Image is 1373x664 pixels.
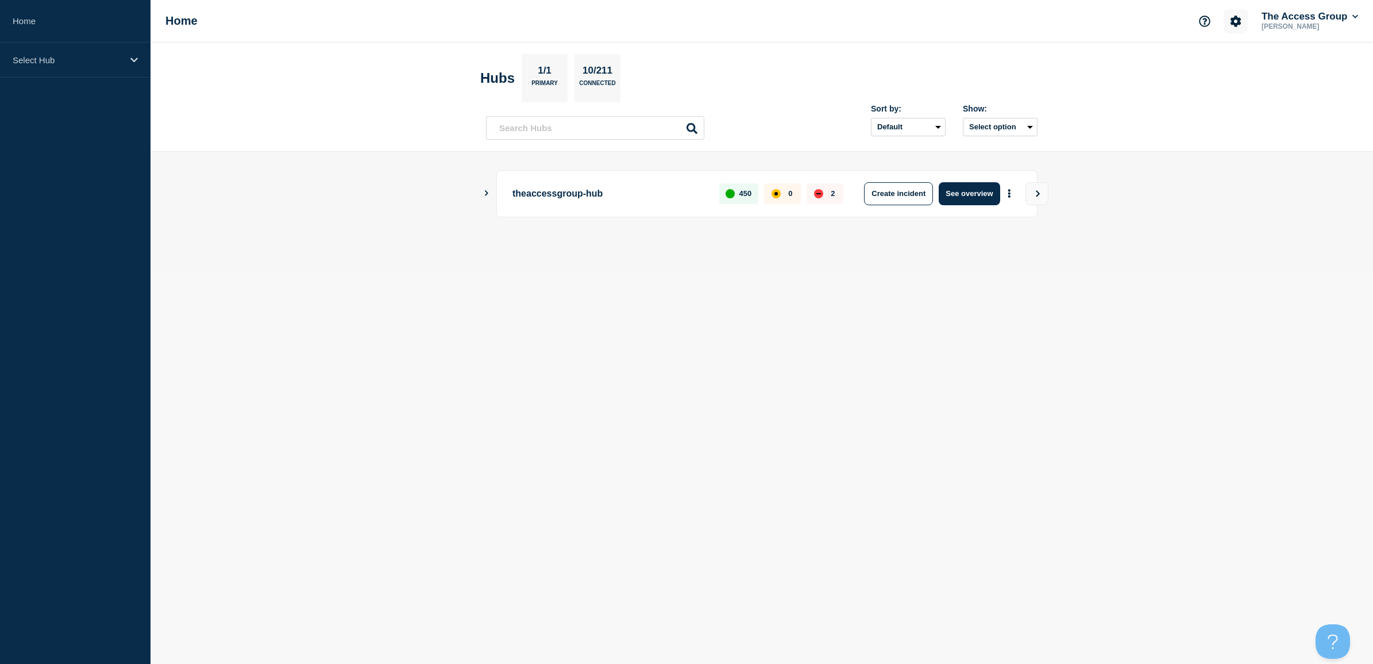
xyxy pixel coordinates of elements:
[726,189,735,198] div: up
[1224,9,1248,33] button: Account settings
[772,189,781,198] div: affected
[814,189,823,198] div: down
[788,189,792,198] p: 0
[534,65,556,80] p: 1/1
[578,65,617,80] p: 10/211
[512,182,706,205] p: theaccessgroup-hub
[531,80,558,92] p: Primary
[864,182,933,205] button: Create incident
[1193,9,1217,33] button: Support
[1316,624,1350,659] iframe: Help Scout Beacon - Open
[963,118,1038,136] button: Select option
[165,14,198,28] h1: Home
[1025,182,1048,205] button: View
[484,189,489,198] button: Show Connected Hubs
[939,182,1000,205] button: See overview
[871,104,946,113] div: Sort by:
[1002,183,1017,204] button: More actions
[739,189,752,198] p: 450
[963,104,1038,113] div: Show:
[1259,11,1360,22] button: The Access Group
[1259,22,1360,30] p: [PERSON_NAME]
[579,80,615,92] p: Connected
[13,55,123,65] p: Select Hub
[486,116,704,140] input: Search Hubs
[871,118,946,136] select: Sort by
[831,189,835,198] p: 2
[480,70,515,86] h2: Hubs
